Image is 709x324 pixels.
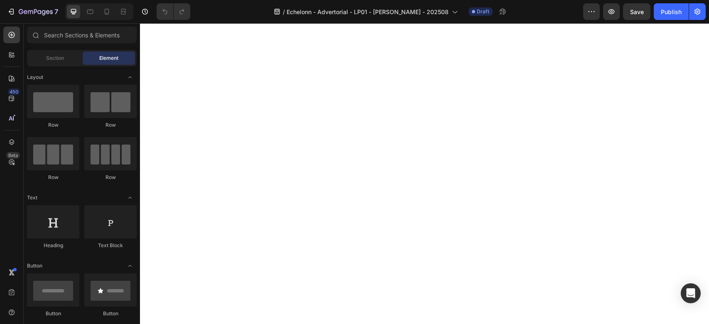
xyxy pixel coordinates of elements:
[27,174,79,181] div: Row
[140,23,709,324] iframe: Design area
[84,174,137,181] div: Row
[630,8,644,15] span: Save
[27,262,42,270] span: Button
[84,242,137,249] div: Text Block
[27,310,79,317] div: Button
[283,7,285,16] span: /
[27,121,79,129] div: Row
[84,310,137,317] div: Button
[287,7,449,16] span: Echelonn - Advertorial - LP01 - [PERSON_NAME] - 202508
[54,7,58,17] p: 7
[27,27,137,43] input: Search Sections & Elements
[123,71,137,84] span: Toggle open
[27,194,37,201] span: Text
[681,283,701,303] div: Open Intercom Messenger
[8,88,20,95] div: 450
[477,8,489,15] span: Draft
[623,3,650,20] button: Save
[99,54,118,62] span: Element
[6,152,20,159] div: Beta
[661,7,682,16] div: Publish
[3,3,62,20] button: 7
[123,259,137,272] span: Toggle open
[27,74,43,81] span: Layout
[84,121,137,129] div: Row
[654,3,689,20] button: Publish
[46,54,64,62] span: Section
[27,242,79,249] div: Heading
[157,3,190,20] div: Undo/Redo
[123,191,137,204] span: Toggle open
